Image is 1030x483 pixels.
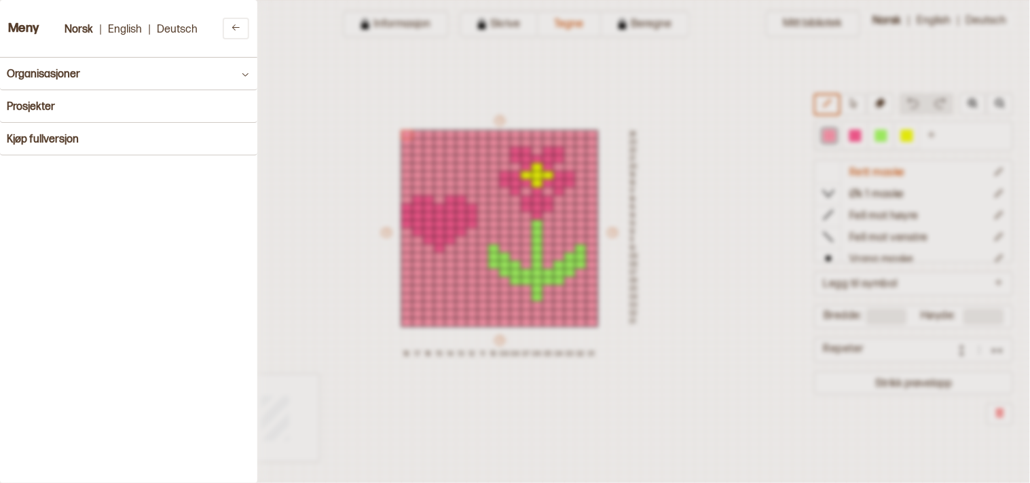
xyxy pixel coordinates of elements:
[7,133,79,146] h4: Kjøp fullversjon
[58,20,205,38] div: | |
[8,22,39,36] h3: Meny
[7,68,80,81] h4: Organisasjoner
[58,20,100,38] button: Norsk
[7,100,55,113] h4: Prosjekter
[101,20,149,38] button: English
[151,20,205,38] button: Deutsch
